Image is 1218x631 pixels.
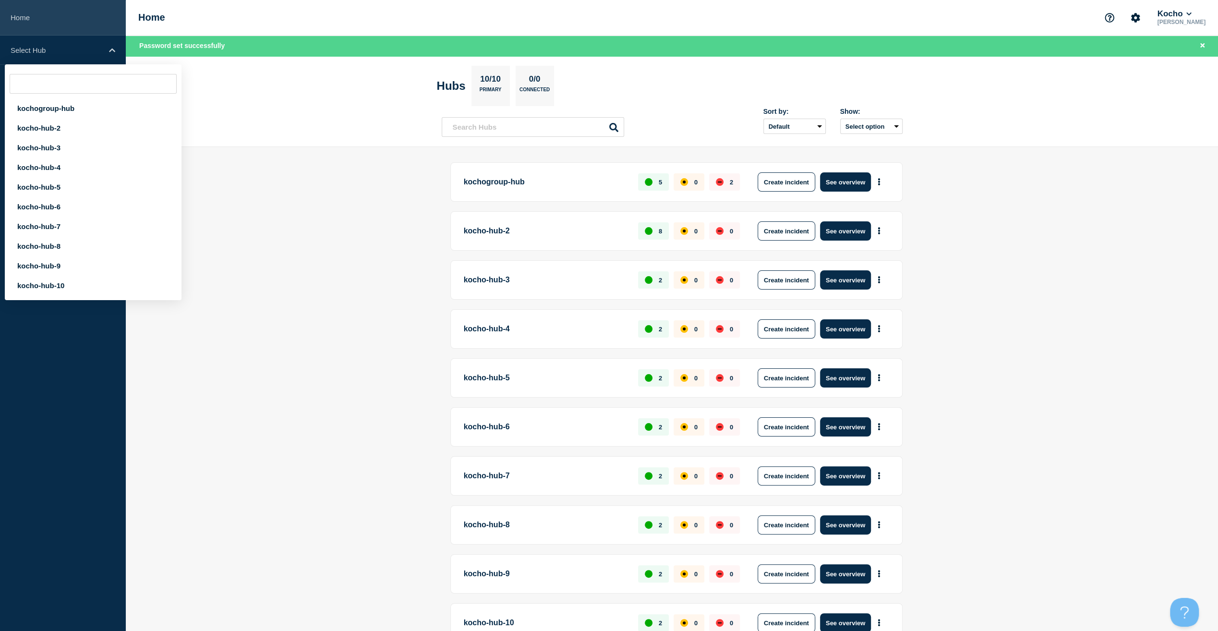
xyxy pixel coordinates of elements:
p: kocho-hub-5 [464,368,627,388]
div: down [716,276,724,284]
div: affected [680,423,688,431]
div: down [716,521,724,529]
button: Create incident [758,221,815,241]
p: 2 [659,522,662,529]
p: 0 [730,424,733,431]
button: See overview [820,368,871,388]
button: Kocho [1155,9,1193,19]
div: kocho-hub-4 [5,158,181,177]
p: 0 [694,179,698,186]
div: affected [680,276,688,284]
div: affected [680,178,688,186]
p: 2 [659,619,662,627]
div: up [645,521,652,529]
div: affected [680,619,688,627]
button: See overview [820,221,871,241]
h1: Home [138,12,165,23]
button: Close banner [1196,40,1208,51]
div: down [716,374,724,382]
div: up [645,325,652,333]
div: down [716,472,724,480]
p: 2 [730,179,733,186]
p: 0 [694,375,698,382]
div: kochogroup-hub [5,98,181,118]
iframe: Help Scout Beacon - Open [1170,598,1199,627]
button: Select option [840,119,903,134]
p: [PERSON_NAME] [1155,19,1207,25]
div: up [645,570,652,578]
button: More actions [873,369,885,387]
p: kocho-hub-7 [464,466,627,485]
div: kocho-hub-3 [5,138,181,158]
select: Sort by [763,119,826,134]
button: More actions [873,222,885,240]
p: 0 [694,473,698,480]
p: 0 [730,375,733,382]
div: up [645,423,652,431]
h2: Hubs [437,79,466,93]
div: affected [680,570,688,578]
button: Create incident [758,417,815,437]
div: kocho-hub-9 [5,256,181,276]
p: 0 [694,424,698,431]
button: See overview [820,564,871,583]
button: Support [1099,8,1120,28]
button: Create incident [758,368,815,388]
button: More actions [873,418,885,436]
p: Select Hub [11,46,103,54]
div: kocho-hub-2 [5,118,181,138]
div: affected [680,374,688,382]
p: 0 [730,619,733,627]
div: kocho-hub-8 [5,236,181,256]
p: 8 [659,228,662,235]
p: 5 [659,179,662,186]
button: More actions [873,173,885,191]
p: kocho-hub-3 [464,270,627,290]
button: Account settings [1125,8,1146,28]
p: 2 [659,570,662,578]
button: See overview [820,319,871,339]
p: 0 [730,570,733,578]
input: Search Hubs [442,117,624,137]
p: 0 [730,326,733,333]
p: kochogroup-hub [464,172,627,192]
div: up [645,227,652,235]
div: up [645,472,652,480]
div: kocho-hub-5 [5,177,181,197]
p: Connected [519,87,550,97]
p: 0 [694,326,698,333]
button: See overview [820,466,871,485]
p: kocho-hub-9 [464,564,627,583]
p: 0 [694,277,698,284]
button: See overview [820,270,871,290]
p: kocho-hub-4 [464,319,627,339]
button: Create incident [758,172,815,192]
div: affected [680,227,688,235]
div: down [716,570,724,578]
div: affected [680,521,688,529]
span: Password set successfully [139,42,225,49]
p: 0 [730,277,733,284]
div: up [645,619,652,627]
div: up [645,178,652,186]
div: affected [680,472,688,480]
p: 0 [730,522,733,529]
p: 0 [694,522,698,529]
p: 0/0 [525,74,544,87]
p: kocho-hub-6 [464,417,627,437]
button: More actions [873,565,885,583]
p: 0 [730,473,733,480]
button: See overview [820,172,871,192]
p: 2 [659,375,662,382]
button: Create incident [758,270,815,290]
p: 0 [730,228,733,235]
div: kocho-hub-7 [5,217,181,236]
div: up [645,374,652,382]
button: Create incident [758,564,815,583]
div: kocho-hub-6 [5,197,181,217]
button: More actions [873,516,885,534]
p: 2 [659,424,662,431]
button: More actions [873,271,885,289]
p: 2 [659,277,662,284]
p: 2 [659,326,662,333]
